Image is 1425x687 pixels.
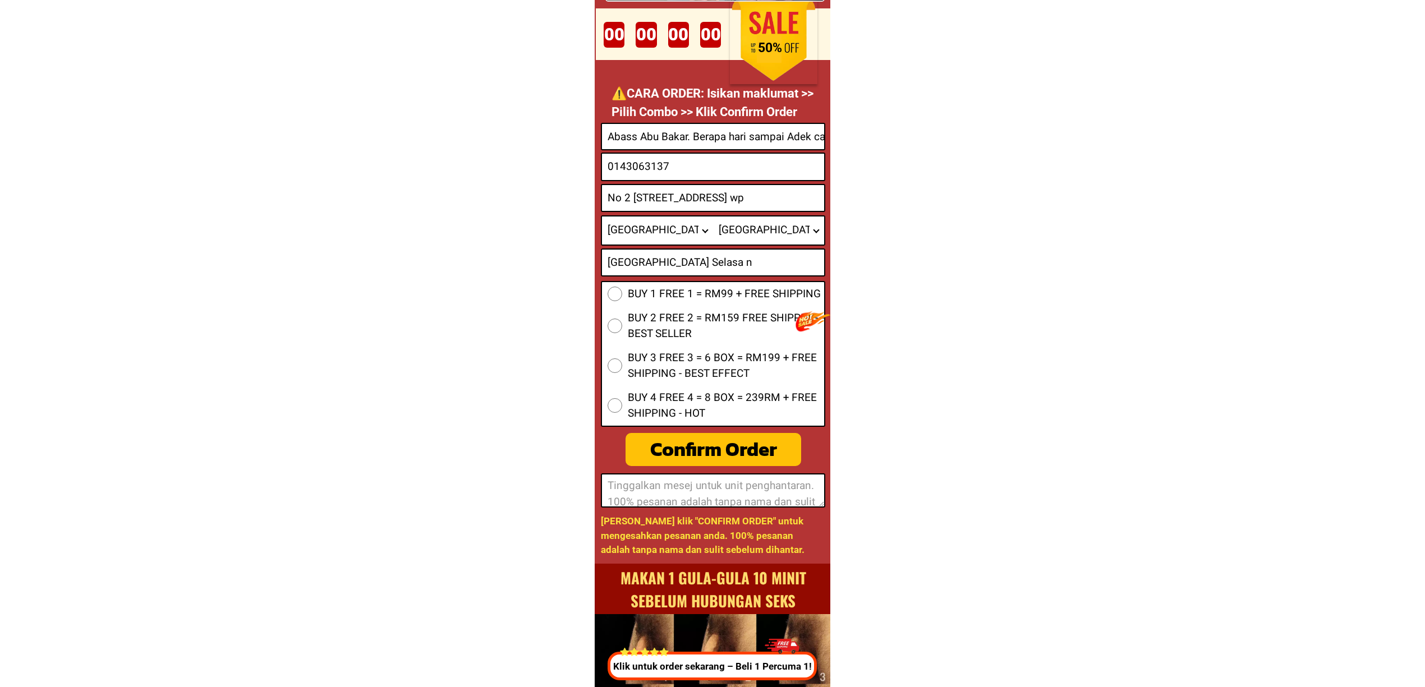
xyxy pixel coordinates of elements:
input: BUY 3 FREE 3 = 6 BOX = RM199 + FREE SHIPPING - BEST EFFECT [608,358,622,373]
h1: 50% [742,40,798,56]
input: BUY 4 FREE 4 = 8 BOX = 239RM + FREE SHIPPING - HOT [608,398,622,413]
select: Select province [602,216,713,245]
input: Input address [602,185,824,211]
div: Confirm Order [626,435,801,464]
input: BUY 2 FREE 2 = RM159 FREE SHIPPING - BEST SELLER [608,319,622,333]
input: Input phone_number [602,154,824,180]
h1: ORDER DITO [636,2,812,51]
h1: [PERSON_NAME] klik "CONFIRM ORDER" untuk mengesahkan pesanan anda. 100% pesanan adalah tanpa nama... [601,514,822,557]
p: ⚠️️CARA ORDER: Isikan maklumat >> Pilih Combo >> Klik Confirm Order [612,84,819,121]
p: Klik untuk order sekarang – Beli 1 Percuma 1! [605,660,820,674]
span: BUY 3 FREE 3 = 6 BOX = RM199 + FREE SHIPPING - BEST EFFECT [628,350,824,382]
select: Select district [713,216,824,245]
input: BUY 1 FREE 1 = RM99 + FREE SHIPPING [608,287,622,301]
span: BUY 1 FREE 1 = RM99 + FREE SHIPPING [628,286,821,302]
input: Input full_name [602,124,824,149]
span: BUY 2 FREE 2 = RM159 FREE SHIPPING - BEST SELLER [628,310,824,342]
h1: Makan 1 Gula-gula 10 minit sebelum hubungan seks [599,566,828,612]
input: Input text_input_1 [602,250,824,275]
span: BUY 4 FREE 4 = 8 BOX = 239RM + FREE SHIPPING - HOT [628,390,824,422]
